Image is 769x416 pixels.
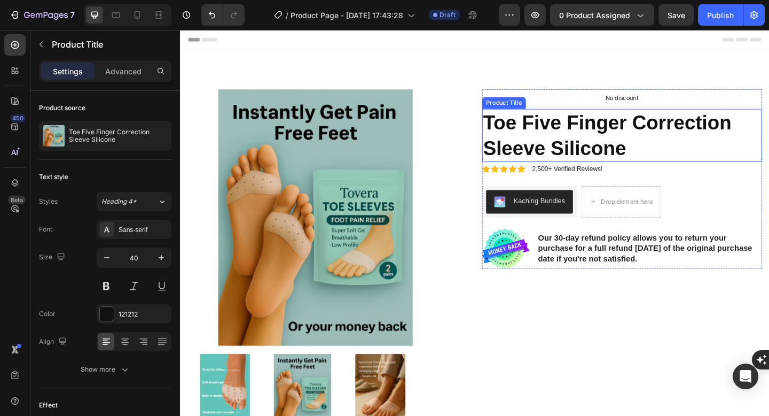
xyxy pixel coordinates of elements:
[10,114,26,122] div: 450
[328,217,380,260] img: gempages_581831787097883496-eb659e70-4224-47ba-903c-185a5b2f2e24.svg
[119,225,169,235] div: Sans-serif
[119,310,169,319] div: 121212
[101,197,137,206] span: Heading 4*
[328,86,633,144] h1: Toe Five Finger Correction Sleeve Silicone
[39,225,52,234] div: Font
[43,125,65,147] img: product feature img
[658,4,694,26] button: Save
[440,10,456,20] span: Draft
[97,192,171,211] button: Heading 4*
[707,10,734,21] div: Publish
[341,181,354,194] img: KachingBundles.png
[180,30,769,416] iframe: To enrich screen reader interactions, please activate Accessibility in Grammarly extension settings
[383,147,459,156] p: 2,500+ Verified Reviews!
[333,174,427,200] button: Kaching Bundles
[389,221,632,255] p: Our 30-day refund policy allows you to return your purchase for a full refund [DATE] of the origi...
[39,335,69,349] div: Align
[286,10,288,21] span: /
[201,4,245,26] div: Undo/Redo
[550,4,654,26] button: 0 product assigned
[105,66,142,77] p: Advanced
[39,103,85,113] div: Product source
[39,360,171,379] button: Show more
[363,181,419,192] div: Kaching Bundles
[8,196,26,204] div: Beta
[39,309,56,319] div: Color
[4,4,80,26] button: 7
[698,4,743,26] button: Publish
[69,128,167,143] p: Toe Five Finger Correction Sleeve Silicone
[331,75,374,84] div: Product Title
[458,183,514,191] div: Drop element here
[733,364,758,389] div: Open Intercom Messenger
[52,38,167,51] p: Product Title
[291,10,403,21] span: Product Page - [DATE] 17:43:28
[463,70,499,79] p: No discount
[559,10,630,21] span: 0 product assigned
[39,197,58,206] div: Styles
[39,400,58,410] div: Effect
[39,172,68,182] div: Text style
[81,364,130,375] div: Show more
[53,66,83,77] p: Settings
[668,11,685,20] span: Save
[70,9,75,21] p: 7
[39,250,67,265] div: Size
